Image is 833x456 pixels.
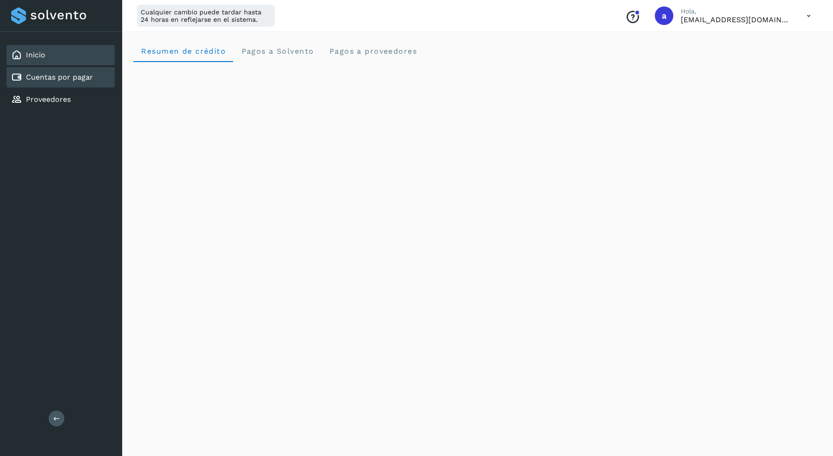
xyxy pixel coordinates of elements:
[681,7,792,15] p: Hola,
[6,89,115,110] div: Proveedores
[26,73,93,81] a: Cuentas por pagar
[329,47,417,56] span: Pagos a proveedores
[241,47,314,56] span: Pagos a Solvento
[6,45,115,65] div: Inicio
[6,67,115,87] div: Cuentas por pagar
[681,15,792,24] p: administracion1@mablo.mx
[26,95,71,104] a: Proveedores
[26,50,45,59] a: Inicio
[141,47,226,56] span: Resumen de crédito
[137,5,275,27] div: Cualquier cambio puede tardar hasta 24 horas en reflejarse en el sistema.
